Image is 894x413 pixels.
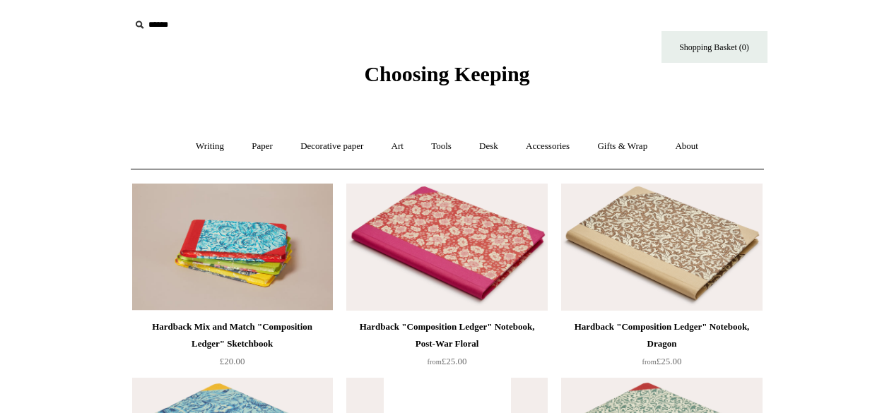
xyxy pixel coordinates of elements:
a: Hardback "Composition Ledger" Notebook, Post-War Floral Hardback "Composition Ledger" Notebook, P... [346,184,547,311]
a: Hardback "Composition Ledger" Notebook, Post-War Floral from£25.00 [346,318,547,376]
span: £25.00 [428,356,467,366]
a: About [662,128,711,165]
span: £25.00 [642,356,682,366]
a: Choosing Keeping [364,73,529,83]
a: Hardback Mix and Match "Composition Ledger" Sketchbook £20.00 [132,318,333,376]
a: Desk [466,128,511,165]
span: £20.00 [220,356,245,366]
a: Shopping Basket (0) [661,31,767,63]
a: Accessories [513,128,582,165]
img: Hardback Mix and Match "Composition Ledger" Sketchbook [132,184,333,311]
span: from [642,358,657,366]
a: Writing [183,128,237,165]
div: Hardback Mix and Match "Composition Ledger" Sketchbook [136,318,329,352]
a: Hardback Mix and Match "Composition Ledger" Sketchbook Hardback Mix and Match "Composition Ledger... [132,184,333,311]
a: Paper [239,128,286,165]
div: Hardback "Composition Ledger" Notebook, Dragon [565,318,758,352]
a: Gifts & Wrap [584,128,660,165]
a: Hardback "Composition Ledger" Notebook, Dragon Hardback "Composition Ledger" Notebook, Dragon [561,184,762,311]
span: Choosing Keeping [364,62,529,85]
a: Art [379,128,416,165]
img: Hardback "Composition Ledger" Notebook, Dragon [561,184,762,311]
div: Hardback "Composition Ledger" Notebook, Post-War Floral [350,318,543,352]
img: Hardback "Composition Ledger" Notebook, Post-War Floral [346,184,547,311]
a: Hardback "Composition Ledger" Notebook, Dragon from£25.00 [561,318,762,376]
a: Tools [418,128,464,165]
span: from [428,358,442,366]
a: Decorative paper [288,128,376,165]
